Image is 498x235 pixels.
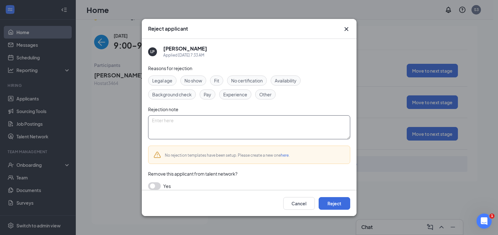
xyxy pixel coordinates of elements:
div: LP [150,49,155,54]
span: No rejection templates have been setup. Please create a new one . [165,153,290,158]
svg: Cross [343,25,350,33]
button: Reject [319,197,350,210]
button: Cancel [283,197,315,210]
iframe: Intercom live chat [477,214,492,229]
button: Close [343,25,350,33]
span: Pay [204,91,211,98]
h5: [PERSON_NAME] [163,45,207,52]
h3: Reject applicant [148,25,188,32]
a: here [281,153,289,158]
span: Background check [152,91,192,98]
span: No certification [231,77,263,84]
span: Legal age [152,77,172,84]
span: Rejection note [148,106,178,112]
span: Yes [163,182,171,190]
div: Applied [DATE] 7:33 AM [163,52,207,58]
span: Experience [223,91,247,98]
span: Remove this applicant from talent network? [148,171,237,177]
span: Other [259,91,272,98]
span: Availability [275,77,297,84]
span: Fit [214,77,219,84]
span: Reasons for rejection [148,65,192,71]
span: 1 [489,214,495,219]
svg: Warning [153,151,161,159]
span: No show [184,77,202,84]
